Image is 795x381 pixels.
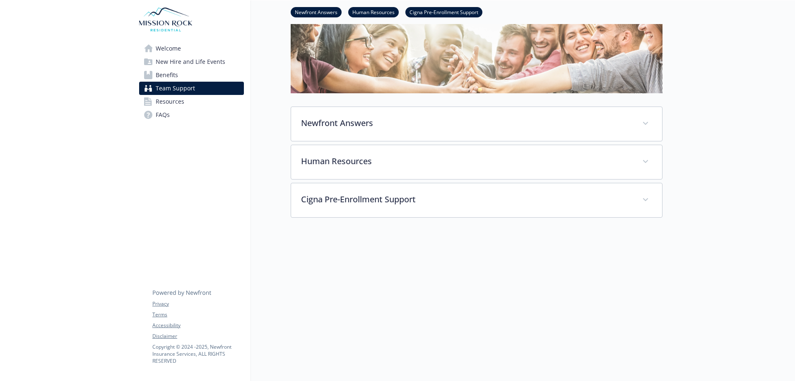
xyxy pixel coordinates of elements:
[291,16,662,93] img: team support page banner
[291,183,662,217] div: Cigna Pre-Enrollment Support
[139,95,244,108] a: Resources
[139,55,244,68] a: New Hire and Life Events
[301,193,632,206] p: Cigna Pre-Enrollment Support
[152,300,243,308] a: Privacy
[152,322,243,329] a: Accessibility
[152,311,243,318] a: Terms
[156,68,178,82] span: Benefits
[139,42,244,55] a: Welcome
[156,42,181,55] span: Welcome
[405,8,482,16] a: Cigna Pre-Enrollment Support
[291,8,342,16] a: Newfront Answers
[152,343,243,364] p: Copyright © 2024 - 2025 , Newfront Insurance Services, ALL RIGHTS RESERVED
[156,82,195,95] span: Team Support
[291,107,662,141] div: Newfront Answers
[301,155,632,167] p: Human Resources
[139,108,244,121] a: FAQs
[301,117,632,129] p: Newfront Answers
[348,8,399,16] a: Human Resources
[291,145,662,179] div: Human Resources
[139,68,244,82] a: Benefits
[139,82,244,95] a: Team Support
[156,55,225,68] span: New Hire and Life Events
[156,108,170,121] span: FAQs
[156,95,184,108] span: Resources
[152,332,243,340] a: Disclaimer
